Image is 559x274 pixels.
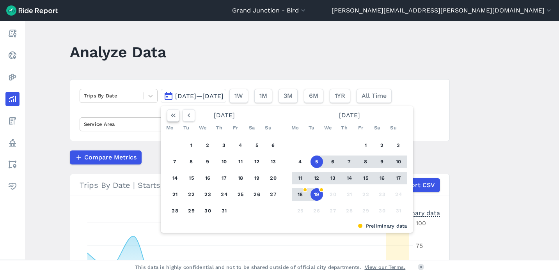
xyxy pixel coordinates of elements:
button: 26 [311,205,323,217]
button: 6 [267,139,280,152]
button: 2 [202,139,214,152]
span: 3M [284,91,293,101]
button: 20 [267,172,280,184]
button: 22 [185,188,198,201]
button: 12 [251,156,263,168]
button: 23 [376,188,389,201]
button: 13 [267,156,280,168]
div: Preliminary data [390,209,440,217]
button: 6 [327,156,339,168]
span: 6M [309,91,318,101]
div: Mo [289,122,302,134]
button: 8 [360,156,372,168]
button: 26 [251,188,263,201]
a: Heatmaps [5,70,20,84]
button: 11 [294,172,307,184]
button: All Time [357,89,392,103]
span: Export CSV [400,180,435,190]
button: 17 [392,172,405,184]
button: 13 [327,172,339,184]
button: 19 [251,172,263,184]
div: Th [338,122,351,134]
button: 18 [294,188,307,201]
button: 24 [218,188,231,201]
button: 31 [392,205,405,217]
tspan: 100 [416,219,426,227]
button: 22 [360,188,372,201]
button: 1 [360,139,372,152]
div: Trips By Date | Starts | Bird [80,178,440,192]
span: 1YR [335,91,345,101]
div: Fr [355,122,367,134]
button: 19 [311,188,323,201]
a: Realtime [5,48,20,62]
button: 12 [311,172,323,184]
button: 18 [234,172,247,184]
button: 4 [294,156,307,168]
a: View our Terms. [365,263,406,271]
div: Tu [180,122,193,134]
button: 24 [392,188,405,201]
a: Fees [5,114,20,128]
button: 3 [392,139,405,152]
button: 2 [376,139,389,152]
button: 3 [218,139,231,152]
button: 10 [218,156,231,168]
a: Report [5,27,20,41]
button: 7 [169,156,181,168]
button: 29 [360,205,372,217]
button: Grand Junction - Bird [232,6,307,15]
button: 3M [279,89,298,103]
button: 1YR [330,89,350,103]
span: 1W [234,91,243,101]
button: 21 [169,188,181,201]
button: 30 [202,205,214,217]
button: 16 [202,172,214,184]
button: 15 [360,172,372,184]
button: [PERSON_NAME][EMAIL_ADDRESS][PERSON_NAME][DOMAIN_NAME] [332,6,553,15]
span: 1M [259,91,267,101]
div: Su [262,122,275,134]
div: We [197,122,209,134]
button: 28 [169,205,181,217]
div: Mo [164,122,176,134]
div: Su [387,122,400,134]
img: Ride Report [6,5,58,16]
span: All Time [362,91,387,101]
button: 8 [185,156,198,168]
h1: Analyze Data [70,41,166,63]
button: 9 [376,156,389,168]
a: Policy [5,136,20,150]
button: 21 [343,188,356,201]
div: We [322,122,334,134]
div: Th [213,122,225,134]
button: 31 [218,205,231,217]
button: 4 [234,139,247,152]
button: 11 [234,156,247,168]
button: 27 [267,188,280,201]
div: [DATE] [164,109,285,122]
button: 1M [254,89,272,103]
button: 23 [202,188,214,201]
div: [DATE] [289,109,410,122]
div: Fr [229,122,242,134]
button: 9 [202,156,214,168]
button: [DATE]—[DATE] [161,89,226,103]
span: [DATE]—[DATE] [175,92,224,100]
button: 30 [376,205,389,217]
button: 20 [327,188,339,201]
button: 1 [185,139,198,152]
button: 17 [218,172,231,184]
div: Sa [246,122,258,134]
button: 25 [234,188,247,201]
a: Areas [5,157,20,171]
button: 7 [343,156,356,168]
tspan: 75 [416,242,423,249]
button: 6M [304,89,323,103]
button: 1W [229,89,248,103]
button: 16 [376,172,389,184]
button: 14 [343,172,356,184]
a: Health [5,179,20,193]
button: 29 [185,205,198,217]
span: Compare Metrics [84,153,137,162]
